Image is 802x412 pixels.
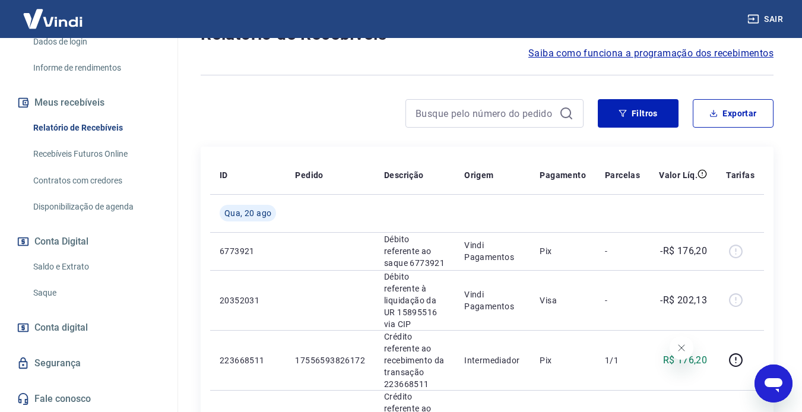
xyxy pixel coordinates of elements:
button: Sair [745,8,788,30]
a: Saiba como funciona a programação dos recebimentos [528,46,774,61]
button: Meus recebíveis [14,90,163,116]
p: ID [220,169,228,181]
p: -R$ 176,20 [660,244,707,258]
p: -R$ 202,13 [660,293,707,308]
a: Informe de rendimentos [28,56,163,80]
p: 223668511 [220,354,276,366]
p: Pagamento [540,169,586,181]
p: Débito referente ao saque 6773921 [384,233,445,269]
a: Relatório de Recebíveis [28,116,163,140]
p: Pix [540,354,586,366]
a: Conta digital [14,315,163,341]
p: R$ 176,20 [663,353,708,367]
iframe: Botão para abrir a janela de mensagens [755,365,793,403]
p: Vindi Pagamentos [464,289,521,312]
p: 1/1 [605,354,640,366]
a: Saldo e Extrato [28,255,163,279]
a: Recebíveis Futuros Online [28,142,163,166]
p: Débito referente à liquidação da UR 15895516 via CIP [384,271,445,330]
p: Parcelas [605,169,640,181]
p: Vindi Pagamentos [464,239,521,263]
p: - [605,294,640,306]
p: Origem [464,169,493,181]
a: Segurança [14,350,163,376]
p: Valor Líq. [659,169,698,181]
button: Conta Digital [14,229,163,255]
p: Pix [540,245,586,257]
p: - [605,245,640,257]
p: Intermediador [464,354,521,366]
p: Pedido [295,169,323,181]
p: 6773921 [220,245,276,257]
p: 17556593826172 [295,354,365,366]
span: Conta digital [34,319,88,336]
a: Fale conosco [14,386,163,412]
p: Crédito referente ao recebimento da transação 223668511 [384,331,445,390]
button: Filtros [598,99,679,128]
iframe: Fechar mensagem [670,336,693,360]
p: Visa [540,294,586,306]
button: Exportar [693,99,774,128]
a: Dados de login [28,30,163,54]
a: Saque [28,281,163,305]
p: Tarifas [726,169,755,181]
input: Busque pelo número do pedido [416,104,554,122]
img: Vindi [14,1,91,37]
span: Qua, 20 ago [224,207,271,219]
a: Disponibilização de agenda [28,195,163,219]
a: Contratos com credores [28,169,163,193]
p: Descrição [384,169,424,181]
span: Olá! Precisa de ajuda? [7,8,100,18]
p: 20352031 [220,294,276,306]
